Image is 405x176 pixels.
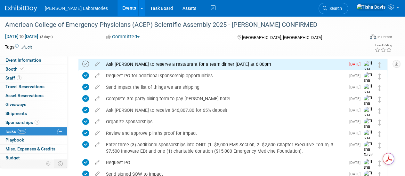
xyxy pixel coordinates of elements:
[349,62,364,66] span: [DATE]
[377,34,392,39] div: In-Person
[378,96,381,103] i: Move task
[17,75,21,80] span: 1
[364,72,373,89] img: Tisha Davis
[92,160,103,165] a: edit
[349,142,364,147] span: [DATE]
[5,5,37,12] img: ExhibitDay
[5,75,21,80] span: Staff
[0,100,67,109] a: Giveaways
[364,61,373,78] img: Tisha Davis
[5,146,55,151] span: Misc. Expenses & Credits
[5,129,26,134] span: Tasks
[5,102,26,107] span: Giveaways
[5,120,39,125] span: Sponsorships
[92,61,103,67] a: edit
[103,70,345,81] div: Request PO for additional sponsorship opportunities
[92,142,103,148] a: edit
[104,34,142,40] button: Committed
[0,74,67,82] a: Staff1
[5,155,20,160] span: Budget
[364,118,373,135] img: Tisha Davis
[349,85,364,89] span: [DATE]
[0,109,67,118] a: Shipments
[92,107,103,113] a: edit
[378,108,381,114] i: Move task
[0,127,67,136] a: Tasks98%
[0,91,67,100] a: Asset Reservations
[92,73,103,79] a: edit
[5,84,45,89] span: Travel Reservations
[378,119,381,126] i: Move task
[0,154,67,162] a: Budget
[19,34,25,39] span: to
[378,73,381,80] i: Move task
[356,4,386,11] img: Tisha Davis
[5,66,25,72] span: Booth
[378,85,381,91] i: Move task
[0,118,67,127] a: Sponsorships1
[103,128,345,139] div: Review and approve plinths proof for Impact
[5,57,41,63] span: Event Information
[349,119,364,124] span: [DATE]
[43,159,54,168] td: Personalize Event Tab Strip
[336,33,392,43] div: Event Format
[39,35,53,39] span: (3 days)
[45,6,108,11] span: [PERSON_NAME] Laboratories
[364,95,373,112] img: Tisha Davis
[92,130,103,136] a: edit
[0,65,67,73] a: Booth
[349,131,364,135] span: [DATE]
[364,141,373,158] img: Tisha Davis
[0,56,67,65] a: Event Information
[0,82,67,91] a: Travel Reservations
[364,159,373,176] img: Tisha Davis
[319,3,348,14] a: Search
[35,120,39,125] span: 1
[378,160,381,166] i: Move task
[103,105,345,116] div: Ask [PERSON_NAME] to receive $46,807.80 for 65% deposit
[349,73,364,78] span: [DATE]
[103,82,345,93] div: Send Impact the list of things we are shipping
[364,84,373,101] img: Tisha Davis
[349,160,364,165] span: [DATE]
[103,59,345,70] div: Ask [PERSON_NAME] to reserve a restaurant for a team dinner [DATE] at 6:00pm
[375,44,392,47] div: Event Rating
[370,34,376,39] img: Format-Inperson.png
[327,6,342,11] span: Search
[5,93,44,98] span: Asset Reservations
[103,93,345,104] div: Complete 3rd party billing form to pay [PERSON_NAME] hotel
[0,136,67,144] a: Playbook
[18,129,26,134] span: 98%
[92,119,103,125] a: edit
[20,67,24,71] i: Booth reservation complete
[378,131,381,137] i: Move task
[364,107,373,124] img: Tisha Davis
[378,142,381,149] i: Move task
[3,19,359,31] div: American College of Emergency Physicians (ACEP) Scientific Assembly 2025 - [PERSON_NAME] CONFIRMED
[54,159,67,168] td: Toggle Event Tabs
[364,130,373,147] img: Tisha Davis
[349,108,364,112] span: [DATE]
[5,44,32,50] td: Tags
[349,96,364,101] span: [DATE]
[378,62,381,68] i: Move task
[92,96,103,102] a: edit
[5,111,27,116] span: Shipments
[5,34,38,39] span: [DATE] [DATE]
[103,157,345,168] div: Request PO
[242,35,322,40] span: [GEOGRAPHIC_DATA], [GEOGRAPHIC_DATA]
[103,139,345,157] div: Enter three (3) additional sponsorships into ONIT (1. $5,000 EMS Section; 2. $2,500 Chapter Execu...
[0,145,67,153] a: Misc. Expenses & Credits
[21,45,32,50] a: Edit
[92,84,103,90] a: edit
[5,137,24,142] span: Playbook
[103,116,345,127] div: Organize sponsorships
